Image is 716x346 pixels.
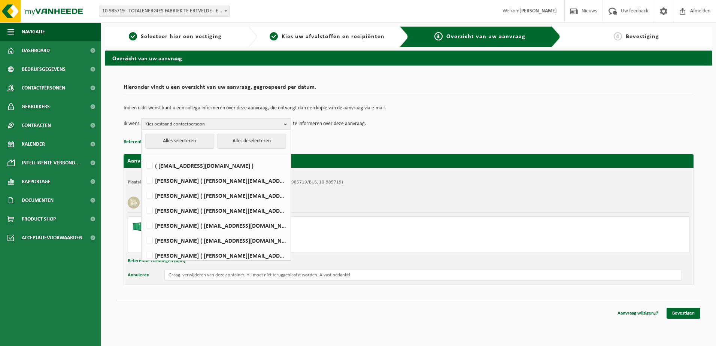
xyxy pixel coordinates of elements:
[124,118,139,130] p: Ik wens
[22,60,66,79] span: Bedrijfsgegevens
[145,250,287,261] label: [PERSON_NAME] ( [PERSON_NAME][EMAIL_ADDRESS][DOMAIN_NAME] )
[22,210,56,228] span: Product Shop
[612,308,664,319] a: Aanvraag wijzigen
[22,79,65,97] span: Contactpersonen
[22,135,45,154] span: Kalender
[162,233,439,239] div: Ophalen en plaatsen lege container
[22,97,50,116] span: Gebruikers
[105,51,712,65] h2: Overzicht van uw aanvraag
[128,180,160,185] strong: Plaatsingsadres:
[145,160,287,171] label: ( [EMAIL_ADDRESS][DOMAIN_NAME] )
[129,32,137,40] span: 1
[434,32,443,40] span: 3
[22,22,45,41] span: Navigatie
[145,119,281,130] span: Kies bestaand contactpersoon
[99,6,230,17] span: 10-985719 - TOTALENERGIES-FABRIEK TE ERTVELDE - ERTVELDE
[109,32,242,41] a: 1Selecteer hier een vestiging
[446,34,525,40] span: Overzicht van uw aanvraag
[124,137,181,147] button: Referentie toevoegen (opt.)
[162,242,439,248] div: Aantal: 1
[22,191,54,210] span: Documenten
[99,6,230,16] span: 10-985719 - TOTALENERGIES-FABRIEK TE ERTVELDE - ERTVELDE
[261,32,394,41] a: 2Kies uw afvalstoffen en recipiënten
[282,34,385,40] span: Kies uw afvalstoffen en recipiënten
[22,116,51,135] span: Contracten
[145,205,287,216] label: [PERSON_NAME] ( [PERSON_NAME][EMAIL_ADDRESS][DOMAIN_NAME] )
[145,175,287,186] label: [PERSON_NAME] ( [PERSON_NAME][EMAIL_ADDRESS][DOMAIN_NAME] )
[293,118,366,130] p: te informeren over deze aanvraag.
[614,32,622,40] span: 4
[22,228,82,247] span: Acceptatievoorwaarden
[145,235,287,246] label: [PERSON_NAME] ( [EMAIL_ADDRESS][DOMAIN_NAME] )
[141,118,291,130] button: Kies bestaand contactpersoon
[22,41,50,60] span: Dashboard
[519,8,557,14] strong: [PERSON_NAME]
[22,172,51,191] span: Rapportage
[124,84,694,94] h2: Hieronder vindt u een overzicht van uw aanvraag, gegroepeerd per datum.
[128,270,149,281] button: Annuleren
[270,32,278,40] span: 2
[124,106,694,111] p: Indien u dit wenst kunt u een collega informeren over deze aanvraag, die ontvangt dan een kopie v...
[141,34,222,40] span: Selecteer hier een vestiging
[145,190,287,201] label: [PERSON_NAME] ( [PERSON_NAME][EMAIL_ADDRESS][DOMAIN_NAME] )
[667,308,700,319] a: Bevestigen
[217,134,286,149] button: Alles deselecteren
[132,221,154,232] img: HK-XA-30-GN-00.png
[128,256,185,266] button: Referentie toevoegen (opt.)
[127,158,183,164] strong: Aanvraag voor [DATE]
[145,134,214,149] button: Alles selecteren
[164,270,682,281] input: Geef hier uw opmerking
[145,220,287,231] label: [PERSON_NAME] ( [EMAIL_ADDRESS][DOMAIN_NAME] )
[22,154,80,172] span: Intelligente verbond...
[626,34,659,40] span: Bevestiging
